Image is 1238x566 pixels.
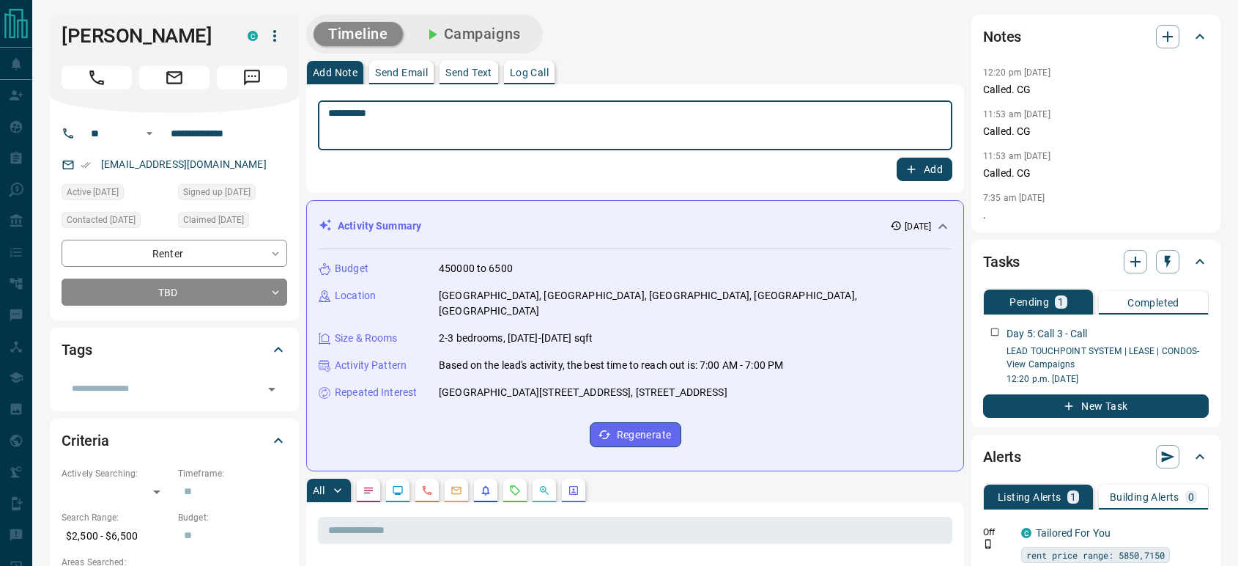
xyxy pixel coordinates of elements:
p: . [983,207,1209,223]
p: [GEOGRAPHIC_DATA][STREET_ADDRESS], [STREET_ADDRESS] [439,385,727,400]
div: Activity Summary[DATE] [319,213,952,240]
span: Signed up [DATE] [183,185,251,199]
button: Open [262,379,282,400]
svg: Agent Actions [568,485,579,496]
svg: Push Notification Only [983,539,993,549]
span: rent price range: 5850,7150 [1026,548,1165,562]
p: Completed [1127,298,1179,308]
div: Wed Aug 06 2025 [178,184,287,205]
span: Active [DATE] [67,185,119,199]
p: Building Alerts [1110,492,1179,502]
div: Wed Aug 06 2025 [62,184,171,205]
svg: Opportunities [538,485,550,496]
p: Send Text [445,67,492,78]
svg: Requests [509,485,521,496]
h1: [PERSON_NAME] [62,24,226,48]
svg: Lead Browsing Activity [392,485,404,496]
p: [DATE] [905,220,931,233]
p: All [313,485,325,496]
p: 0 [1188,492,1194,502]
h2: Criteria [62,429,109,452]
p: Pending [1009,297,1049,307]
div: Notes [983,19,1209,54]
div: Alerts [983,439,1209,474]
p: 450000 to 6500 [439,261,513,276]
div: TBD [62,279,287,306]
button: Open [141,125,158,142]
p: Called. CG [983,82,1209,98]
p: Activity Pattern [335,358,407,373]
p: Location [335,288,376,304]
span: Claimed [DATE] [183,213,244,227]
p: Off [983,526,1012,539]
div: Wed Aug 06 2025 [62,212,171,232]
button: Regenerate [590,422,681,447]
span: Email [139,66,210,89]
p: [GEOGRAPHIC_DATA], [GEOGRAPHIC_DATA], [GEOGRAPHIC_DATA], [GEOGRAPHIC_DATA], [GEOGRAPHIC_DATA] [439,288,952,319]
div: Criteria [62,423,287,458]
h2: Alerts [983,445,1021,468]
p: 12:20 p.m. [DATE] [1007,372,1209,386]
p: Repeated Interest [335,385,417,400]
div: Tags [62,332,287,367]
p: Actively Searching: [62,467,171,480]
p: Day 5: Call 3 - Call [1007,326,1088,342]
p: Called. CG [983,166,1209,181]
h2: Tasks [983,250,1020,273]
span: Call [62,66,132,89]
button: Campaigns [409,22,535,46]
div: condos.ca [248,31,258,41]
svg: Emails [451,485,462,496]
p: Timeframe: [178,467,287,480]
p: Listing Alerts [998,492,1061,502]
p: 2-3 bedrooms, [DATE]-[DATE] sqft [439,331,593,346]
svg: Listing Alerts [480,485,492,496]
div: Renter [62,240,287,267]
p: Based on the lead's activity, the best time to reach out is: 7:00 AM - 7:00 PM [439,358,783,373]
h2: Tags [62,338,92,361]
p: Called. CG [983,124,1209,139]
p: 7:35 am [DATE] [983,193,1045,203]
svg: Notes [363,485,374,496]
p: Log Call [510,67,549,78]
p: 1 [1070,492,1076,502]
h2: Notes [983,25,1021,48]
a: LEAD TOUCHPOINT SYSTEM | LEASE | CONDOS- View Campaigns [1007,346,1200,370]
p: 11:53 am [DATE] [983,151,1050,161]
div: condos.ca [1021,528,1031,538]
p: Send Email [375,67,428,78]
p: $2,500 - $6,500 [62,524,171,548]
span: Contacted [DATE] [67,213,136,227]
svg: Email Verified [81,160,91,170]
p: 1 [1058,297,1064,307]
p: Search Range: [62,511,171,524]
span: Message [217,66,287,89]
div: Wed Aug 06 2025 [178,212,287,232]
button: Add [897,158,952,181]
p: 11:53 am [DATE] [983,109,1050,120]
a: [EMAIL_ADDRESS][DOMAIN_NAME] [101,158,267,170]
p: Activity Summary [338,218,421,234]
p: Budget [335,261,368,276]
a: Tailored For You [1036,527,1111,539]
div: Tasks [983,244,1209,279]
button: New Task [983,394,1209,418]
svg: Calls [421,485,433,496]
p: 12:20 pm [DATE] [983,67,1050,78]
p: Add Note [313,67,357,78]
button: Timeline [314,22,403,46]
p: Size & Rooms [335,331,398,346]
p: Budget: [178,511,287,524]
